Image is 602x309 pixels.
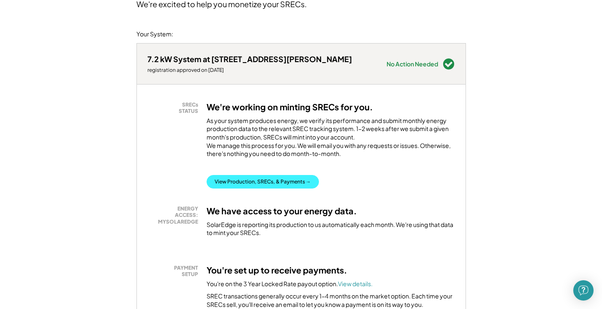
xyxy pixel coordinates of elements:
[152,101,198,115] div: SRECs STATUS
[152,205,198,225] div: ENERGY ACCESS: MYSOLAREDGE
[147,67,352,74] div: registration approved on [DATE]
[207,292,455,309] div: SREC transactions generally occur every 1-4 months on the market option. Each time your SRECs sel...
[207,280,373,288] div: You're on the 3 Year Locked Rate payout option.
[387,61,438,67] div: No Action Needed
[207,265,347,276] h3: You're set up to receive payments.
[207,221,455,237] div: SolarEdge is reporting its production to us automatically each month. We're using that data to mi...
[573,280,594,301] div: Open Intercom Messenger
[147,54,352,64] div: 7.2 kW System at [STREET_ADDRESS][PERSON_NAME]
[136,30,173,38] div: Your System:
[207,117,455,162] div: As your system produces energy, we verify its performance and submit monthly energy production da...
[207,205,357,216] h3: We have access to your energy data.
[152,265,198,278] div: PAYMENT SETUP
[207,175,319,189] button: View Production, SRECs, & Payments →
[207,101,373,112] h3: We're working on minting SRECs for you.
[338,280,373,287] a: View details.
